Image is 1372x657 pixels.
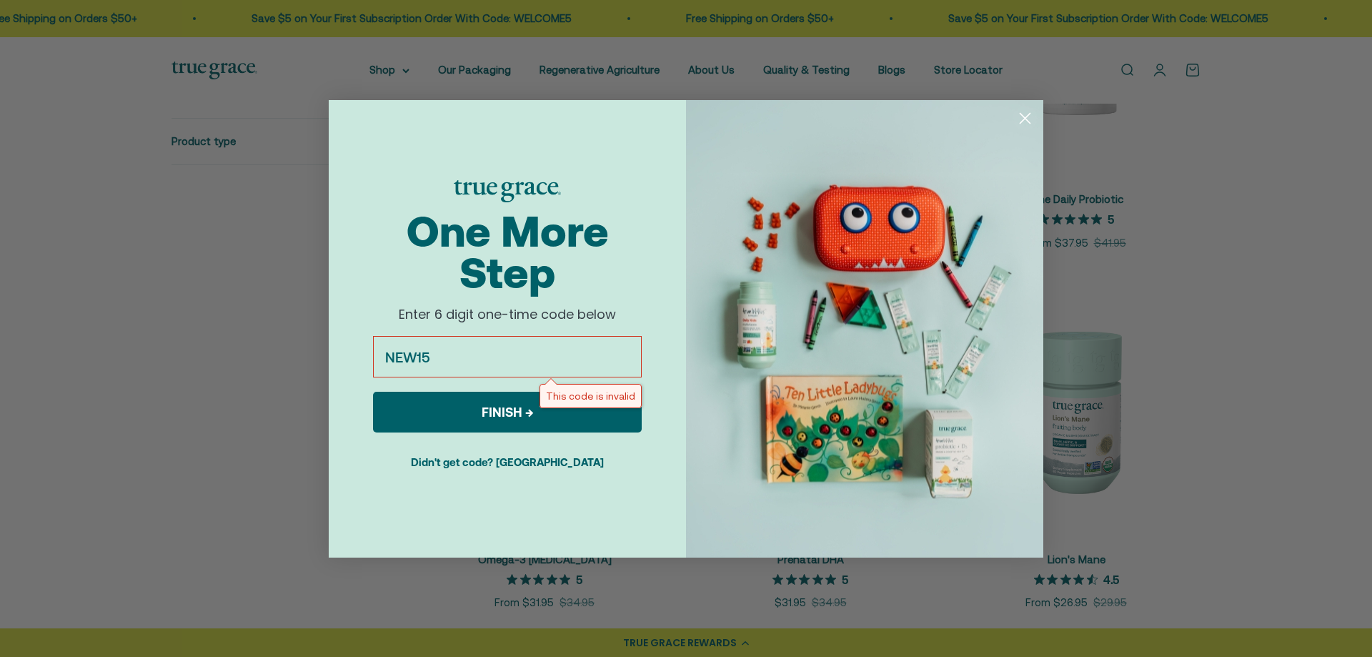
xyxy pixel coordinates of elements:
img: 18be5d14-aba7-4724-9449-be68293c42cd.png [454,180,561,202]
button: Close dialog [1013,106,1038,131]
button: Didn't get code? [GEOGRAPHIC_DATA] [373,444,642,480]
button: FINISH → [373,392,642,433]
span: One More Step [407,207,609,297]
p: Enter 6 digit one-time code below [369,307,646,322]
input: Enter code [373,336,642,377]
img: 434b2455-bb6d-4450-8e89-62a77131050a.jpeg [686,100,1043,558]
